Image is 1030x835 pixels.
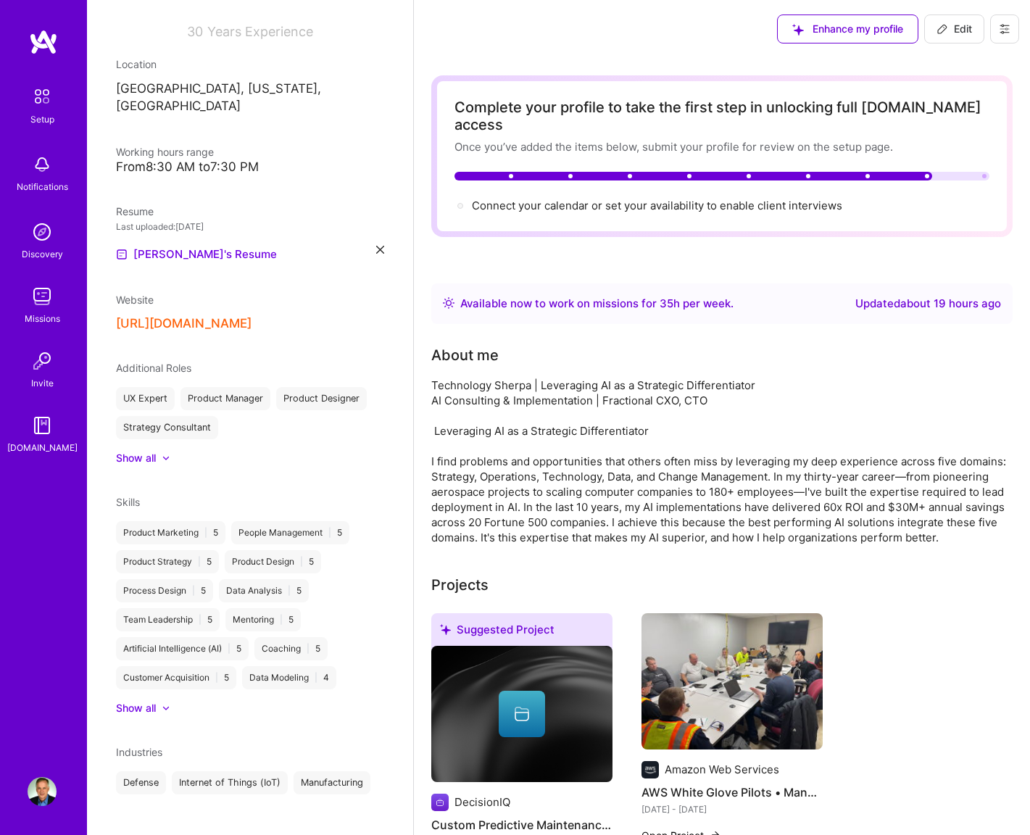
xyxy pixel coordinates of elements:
div: [DATE] - [DATE] [641,802,823,817]
div: Artificial Intelligence (AI) 5 [116,637,249,660]
div: About me [431,344,499,366]
span: | [328,527,331,539]
img: setup [27,81,57,112]
span: | [198,556,201,568]
img: Resume [116,249,128,260]
div: From 8:30 AM to 7:30 PM [116,159,384,175]
div: Amazon Web Services [665,762,779,777]
img: User Avatar [28,777,57,806]
div: DecisionIQ [454,794,510,810]
div: Available now to work on missions for h per week . [460,295,734,312]
img: Invite [28,346,57,375]
div: Updated about 19 hours ago [855,295,1001,312]
span: | [192,585,195,597]
div: Product Strategy 5 [116,550,219,573]
i: icon Close [376,246,384,254]
span: | [228,643,230,655]
div: Defense [116,771,166,794]
span: | [300,556,303,568]
span: Skills [116,496,140,508]
div: Discovery [22,246,63,262]
a: User Avatar [24,777,60,806]
a: [PERSON_NAME]'s Resume [116,246,277,263]
div: Mentoring 5 [225,608,301,631]
span: Working hours range [116,146,214,158]
div: Process Design 5 [116,579,213,602]
div: UX Expert [116,387,175,410]
span: Connect your calendar or set your availability to enable client interviews [472,199,842,212]
div: Setup [30,112,54,127]
div: Technology Sherpa | Leveraging AI as a Strategic Differentiator AI Consulting & Implementation | ... [431,378,1011,545]
div: Projects [431,574,489,596]
span: Website [116,294,154,306]
img: logo [29,29,58,55]
img: bell [28,150,57,179]
div: Add other links [116,292,154,307]
div: Show all [116,701,156,715]
h4: AWS White Glove Pilots • Manufacturing [641,783,823,802]
div: [DOMAIN_NAME] [7,440,78,455]
span: Years Experience [207,24,313,39]
div: Data Modeling 4 [242,666,336,689]
img: discovery [28,217,57,246]
div: Manufacturing [294,771,370,794]
div: Product Manager [180,387,270,410]
span: 35 [660,296,673,310]
div: Complete your profile to take the first step in unlocking full [DOMAIN_NAME] access [454,99,989,133]
div: Once you’ve added the items below, submit your profile for review on the setup page. [454,139,989,154]
span: Additional Roles [116,362,191,374]
div: Data Analysis 5 [219,579,309,602]
i: icon SuggestedTeams [440,624,451,635]
img: cover [431,646,612,782]
div: Customer Acquisition 5 [116,666,236,689]
div: Tell us a little about yourself [431,344,499,366]
button: [URL][DOMAIN_NAME] [116,316,252,331]
span: | [204,527,207,539]
div: Coaching 5 [254,637,328,660]
div: Team Leadership 5 [116,608,220,631]
h4: Custom Predictive Maintenance System [431,815,612,834]
div: People Management 5 [231,521,349,544]
div: Show all [116,451,156,465]
img: AWS White Glove Pilots • Manufacturing [641,613,823,749]
span: Industries [116,746,162,758]
div: Invite [31,375,54,391]
img: guide book [28,411,57,440]
div: Suggested Project [431,613,612,652]
img: Company logo [431,794,449,811]
span: | [199,614,202,626]
div: Location [116,57,384,72]
span: Edit [936,22,972,36]
span: | [307,643,310,655]
div: Product Design 5 [225,550,321,573]
img: Company logo [641,761,659,778]
p: [GEOGRAPHIC_DATA], [US_STATE], [GEOGRAPHIC_DATA] [116,80,384,115]
span: 30 [187,24,203,39]
div: Product Designer [276,387,367,410]
span: | [288,585,291,597]
div: Notifications [17,179,68,194]
div: Missions [25,311,60,326]
img: teamwork [28,282,57,311]
span: | [315,672,317,684]
img: Availability [443,297,454,309]
div: Last uploaded: [DATE] [116,219,384,234]
div: Internet of Things (IoT) [172,771,288,794]
button: Edit [924,14,984,43]
div: Strategy Consultant [116,416,218,439]
span: Resume [116,205,154,217]
span: | [280,614,283,626]
span: | [215,672,218,684]
div: Product Marketing 5 [116,521,225,544]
